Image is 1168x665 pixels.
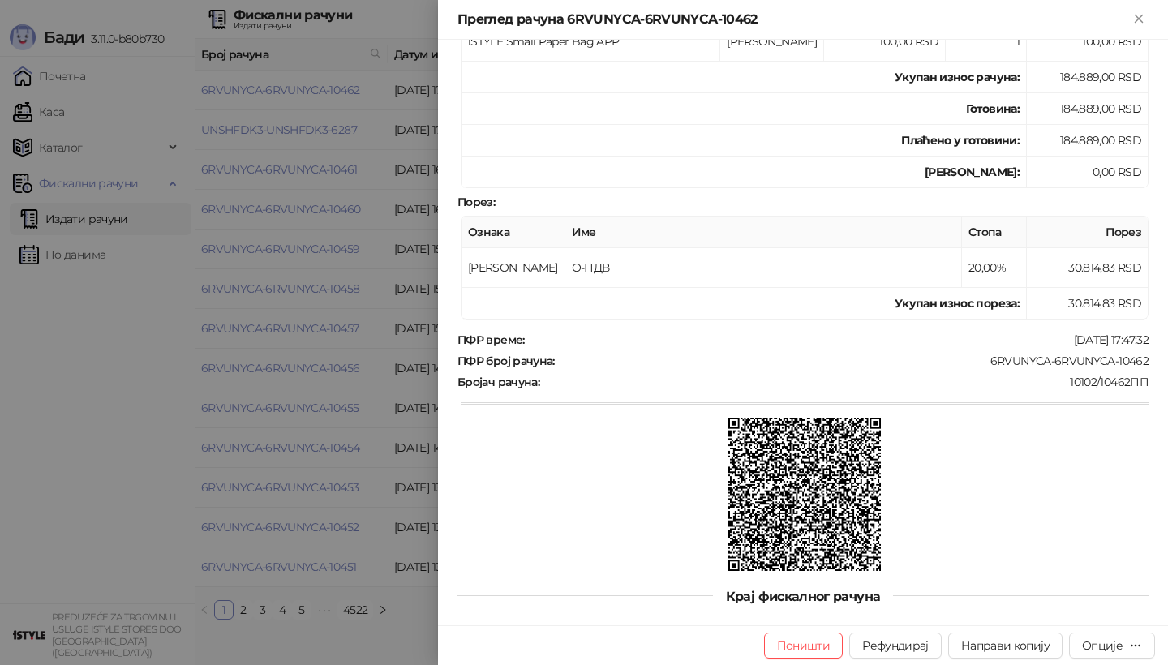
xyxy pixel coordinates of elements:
[556,354,1150,368] div: 6RVUNYCA-6RVUNYCA-10462
[713,589,894,604] span: Крај фискалног рачуна
[1027,93,1149,125] td: 184.889,00 RSD
[946,22,1027,62] td: 1
[565,248,962,288] td: О-ПДВ
[966,101,1020,116] strong: Готовина :
[457,10,1129,29] div: Преглед рачуна 6RVUNYCA-6RVUNYCA-10462
[962,217,1027,248] th: Стопа
[1027,248,1149,288] td: 30.814,83 RSD
[824,22,946,62] td: 100,00 RSD
[462,217,565,248] th: Ознака
[948,633,1063,659] button: Направи копију
[457,195,495,209] strong: Порез :
[925,165,1020,179] strong: [PERSON_NAME]:
[1027,125,1149,157] td: 184.889,00 RSD
[541,375,1150,389] div: 10102/10462ПП
[961,638,1050,653] span: Направи копију
[1027,288,1149,320] td: 30.814,83 RSD
[457,375,539,389] strong: Бројач рачуна :
[895,70,1020,84] strong: Укупан износ рачуна :
[457,332,525,347] strong: ПФР време :
[962,248,1027,288] td: 20,00%
[1027,217,1149,248] th: Порез
[526,332,1150,347] div: [DATE] 17:47:32
[1027,157,1149,188] td: 0,00 RSD
[728,418,882,571] img: QR код
[1027,62,1149,93] td: 184.889,00 RSD
[462,248,565,288] td: [PERSON_NAME]
[849,633,942,659] button: Рефундирај
[1129,10,1149,29] button: Close
[895,296,1020,311] strong: Укупан износ пореза:
[764,633,844,659] button: Поништи
[1069,633,1155,659] button: Опције
[720,22,824,62] td: [PERSON_NAME]
[565,217,962,248] th: Име
[1027,22,1149,62] td: 100,00 RSD
[457,354,555,368] strong: ПФР број рачуна :
[462,22,720,62] td: iSTYLE Small Paper Bag APP
[901,133,1020,148] strong: Плаћено у готовини:
[1082,638,1123,653] div: Опције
